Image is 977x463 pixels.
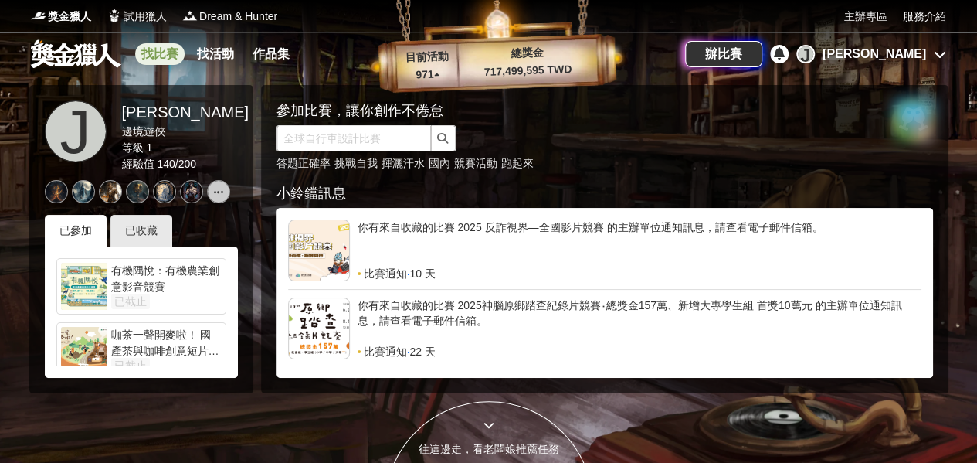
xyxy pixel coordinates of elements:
a: 答題正確率 [276,157,331,169]
a: 跑起來 [501,157,534,169]
div: [PERSON_NAME] [823,45,926,63]
div: 有機隅悅：有機農業創意影音競賽 [111,263,222,294]
span: 已截止 [111,358,150,373]
a: 有機隅悅：有機農業創意影音競賽已截止 [56,258,226,315]
div: 邊境遊俠 [122,124,249,140]
p: 總獎金 [457,43,597,63]
p: 971 ▴ [396,66,459,84]
a: Logo獎金獵人 [31,9,91,25]
div: 你有來自收藏的比賽 2025 反詐視界—全國影片競賽 的主辦單位通知訊息，請查看電子郵件信箱。 [358,220,921,266]
a: 咖茶一聲開麥啦！ 國產茶與咖啡創意短片競賽已截止 [56,322,226,379]
p: 目前活動 [395,48,458,66]
img: Logo [182,8,198,23]
div: 參加比賽，讓你創作不倦怠 [276,100,879,121]
img: Logo [107,8,122,23]
div: [PERSON_NAME] [122,100,249,124]
span: · [407,344,410,359]
span: · [407,266,410,281]
div: 已參加 [45,215,107,247]
a: 國內 [429,157,450,169]
span: 試用獵人 [124,9,167,25]
a: 找比賽 [135,43,185,65]
span: 22 天 [409,344,435,359]
a: 揮灑汗水 [382,157,425,169]
span: 10 天 [409,266,435,281]
span: 比賽通知 [364,266,407,281]
span: 經驗值 [122,158,154,170]
a: 辦比賽 [685,41,762,67]
a: 服務介紹 [903,9,946,25]
div: 已收藏 [110,215,172,247]
a: 找活動 [191,43,240,65]
span: 比賽通知 [364,344,407,359]
div: 咖茶一聲開麥啦！ 國產茶與咖啡創意短片競賽 [111,327,222,358]
img: Logo [31,8,46,23]
a: LogoDream & Hunter [182,9,277,25]
div: 小鈴鐺訊息 [276,183,933,204]
span: 140 / 200 [157,158,196,170]
span: 已截止 [111,294,150,309]
div: 你有來自收藏的比賽 2025神腦原鄉踏查紀錄片競賽‧總獎金157萬、新增大專學生組 首獎10萬元 的主辦單位通知訊息，請查看電子郵件信箱。 [358,298,921,344]
a: 作品集 [246,43,296,65]
a: Logo試用獵人 [107,9,167,25]
span: 1 [146,141,152,154]
a: 主辦專區 [844,9,887,25]
div: 往這邊走，看老闆娘推薦任務 [385,441,592,458]
a: J [45,100,107,162]
div: J [796,45,815,63]
p: 717,499,595 TWD [458,60,598,81]
span: 等級 [122,141,144,154]
a: 你有來自收藏的比賽 2025神腦原鄉踏查紀錄片競賽‧總獎金157萬、新增大專學生組 首獎10萬元 的主辦單位通知訊息，請查看電子郵件信箱。比賽通知·22 天 [288,298,921,359]
a: 挑戰自我 [334,157,378,169]
span: Dream & Hunter [199,9,277,25]
a: 你有來自收藏的比賽 2025 反詐視界—全國影片競賽 的主辦單位通知訊息，請查看電子郵件信箱。比賽通知·10 天 [288,220,921,281]
span: 獎金獵人 [48,9,91,25]
input: 全球自行車設計比賽 [276,125,431,151]
a: 競賽活動 [454,157,497,169]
